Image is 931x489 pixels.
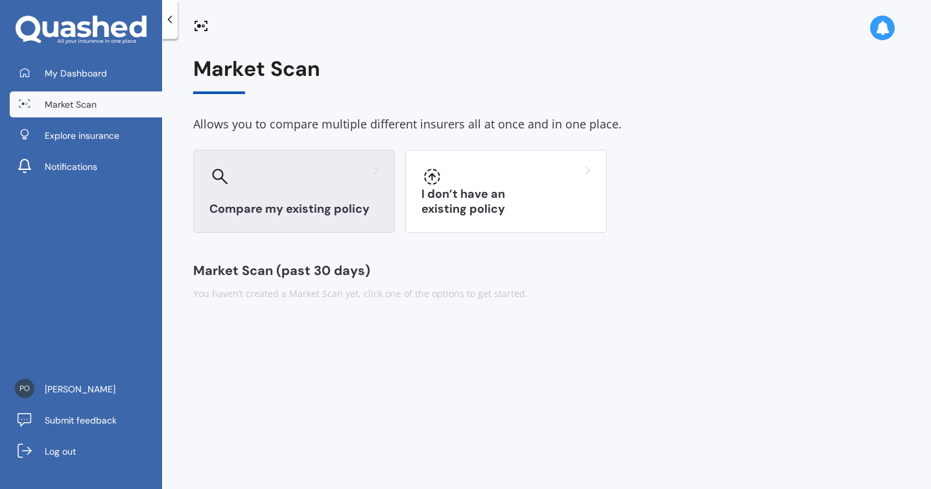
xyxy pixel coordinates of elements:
div: Allows you to compare multiple different insurers all at once and in one place. [193,115,900,134]
span: Log out [45,445,76,458]
a: Market Scan [10,91,162,117]
span: [PERSON_NAME] [45,383,115,396]
a: Submit feedback [10,407,162,433]
a: Log out [10,438,162,464]
span: Notifications [45,160,97,173]
a: Explore insurance [10,123,162,149]
a: [PERSON_NAME] [10,376,162,402]
span: Market Scan [45,98,97,111]
div: Market Scan [193,57,900,94]
div: You haven’t created a Market Scan yet, click one of the options to get started. [193,287,900,300]
h3: Compare my existing policy [209,202,379,217]
div: Market Scan (past 30 days) [193,264,900,277]
span: Submit feedback [45,414,117,427]
h3: I don’t have an existing policy [421,187,591,217]
span: Explore insurance [45,129,119,142]
a: Notifications [10,154,162,180]
a: My Dashboard [10,60,162,86]
img: bb4a2d8847f0028ca4ea70efb784c8fd [15,379,34,398]
span: My Dashboard [45,67,107,80]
